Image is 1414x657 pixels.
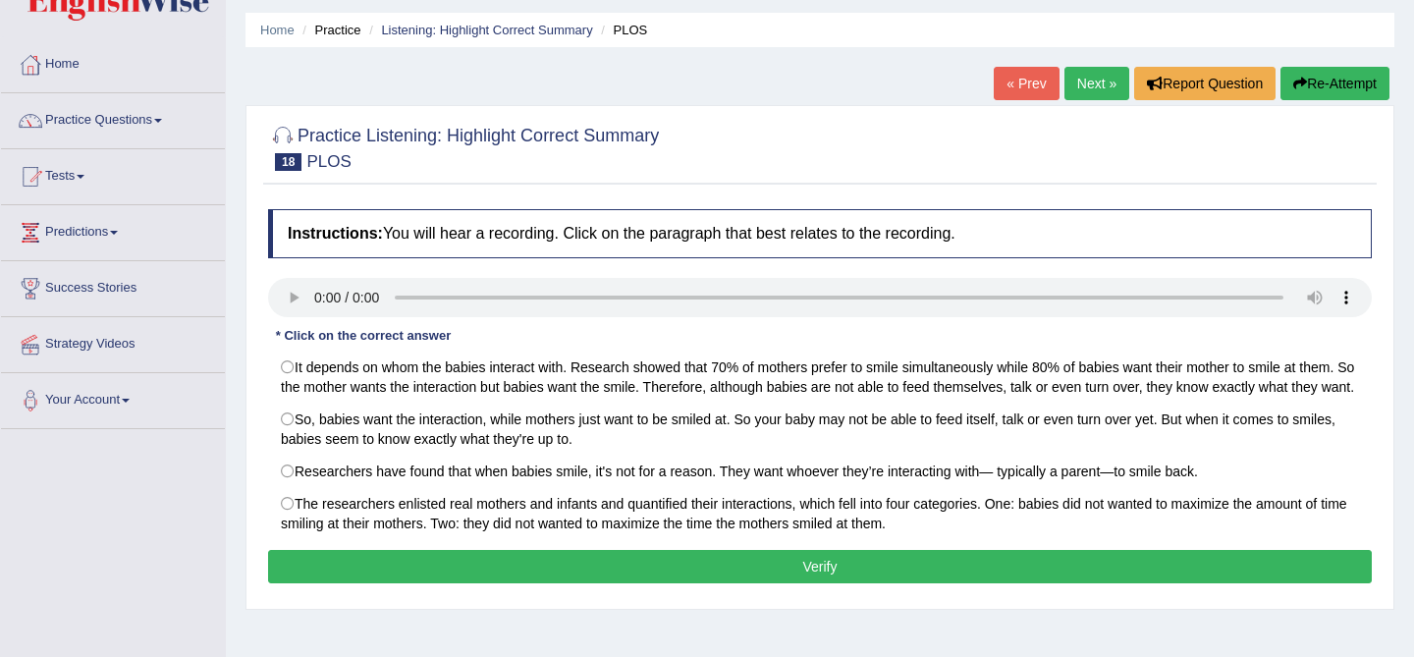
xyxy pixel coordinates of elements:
h4: You will hear a recording. Click on the paragraph that best relates to the recording. [268,209,1372,258]
div: * Click on the correct answer [268,327,459,346]
a: Your Account [1,373,225,422]
button: Re-Attempt [1280,67,1389,100]
label: It depends on whom the babies interact with. Research showed that 70% of mothers prefer to smile ... [268,351,1372,404]
label: The researchers enlisted real mothers and infants and quantified their interactions, which fell i... [268,487,1372,540]
a: Home [1,37,225,86]
small: PLOS [306,152,351,171]
li: PLOS [596,21,647,39]
a: Next » [1064,67,1129,100]
a: Predictions [1,205,225,254]
a: Practice Questions [1,93,225,142]
a: Strategy Videos [1,317,225,366]
a: Success Stories [1,261,225,310]
label: Researchers have found that when babies smile, it's not for a reason. They want whoever they’re i... [268,455,1372,488]
a: Tests [1,149,225,198]
span: 18 [275,153,301,171]
button: Verify [268,550,1372,583]
li: Practice [298,21,360,39]
a: Listening: Highlight Correct Summary [381,23,592,37]
a: « Prev [994,67,1059,100]
label: So, babies want the interaction, while mothers just want to be smiled at. So your baby may not be... [268,403,1372,456]
b: Instructions: [288,225,383,242]
h2: Practice Listening: Highlight Correct Summary [268,122,659,171]
button: Report Question [1134,67,1276,100]
a: Home [260,23,295,37]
